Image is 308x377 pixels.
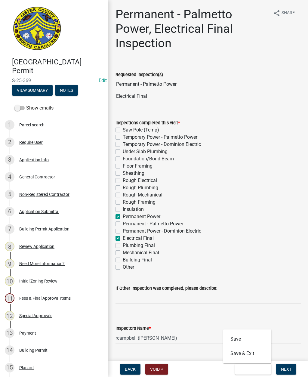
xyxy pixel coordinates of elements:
button: Save [223,332,271,346]
div: General Contractor [19,175,55,179]
label: Rough Framing [123,199,156,206]
label: Sheathing [123,170,144,177]
div: 14 [5,345,14,355]
label: If Other Inspection was completed, please describe: [115,286,217,291]
label: Permanent - Palmetto Power [123,220,183,227]
wm-modal-confirm: Edit Application Number [99,78,107,83]
label: Permanent Power - Dominion Electric [123,227,201,235]
label: Temporary Power - Palmetto Power [123,134,197,141]
span: S-25-369 [12,78,96,83]
label: Rough Plumbing [123,184,158,191]
label: Inspectors Name [115,326,151,331]
div: Application Info [19,158,49,162]
div: Need More Information? [19,261,65,266]
div: Placard [19,366,34,370]
div: Review Application [19,244,54,249]
div: Save & Exit [223,329,271,363]
h4: [GEOGRAPHIC_DATA] Permit [12,58,103,75]
button: shareShare [268,7,300,19]
div: 13 [5,328,14,338]
div: Application Submittal [19,209,59,214]
span: Share [282,10,295,17]
label: Building Final [123,256,152,264]
label: Plumbing Final [123,242,155,249]
div: Fees & Final Approval Items [19,296,71,300]
a: Edit [99,78,107,83]
button: Notes [55,85,78,96]
button: Save & Exit [235,364,271,375]
label: Requested Inspection(s) [115,73,163,77]
div: 8 [5,242,14,251]
label: Floor Framing [123,162,152,170]
h1: Permanent - Palmetto Power, Electrical Final Inspection [115,7,268,51]
div: 7 [5,224,14,234]
div: 2 [5,138,14,147]
div: 4 [5,172,14,182]
div: 5 [5,190,14,199]
div: Initial Zoning Review [19,279,57,283]
div: Building Permit Application [19,227,69,231]
label: Insulation [123,206,144,213]
button: View Summary [12,85,53,96]
label: Inspections completed this visit [115,121,180,125]
label: Permanent Power [123,213,160,220]
label: Foundation/Bond Beam [123,155,174,162]
span: Next [281,367,291,372]
wm-modal-confirm: Summary [12,88,53,93]
span: Back [125,367,136,372]
label: Rough Electrical [123,177,157,184]
label: Mechanical Final [123,249,159,256]
div: 11 [5,293,14,303]
img: Jasper County, South Carolina [12,6,62,51]
label: Rough Mechanical [123,191,162,199]
div: 15 [5,363,14,372]
div: 1 [5,120,14,130]
div: 12 [5,311,14,320]
div: 6 [5,207,14,216]
div: 3 [5,155,14,165]
div: 9 [5,259,14,268]
div: Non-Registered Contractor [19,192,69,196]
span: Save & Exit [240,367,263,372]
label: Saw Pole (Temp) [123,126,159,134]
div: Parcel search [19,123,45,127]
div: Building Permit [19,348,48,352]
button: Back [120,364,140,375]
label: Temporary Power - Dominion Electric [123,141,201,148]
label: Electrical Final [123,235,154,242]
i: share [273,10,280,17]
div: Special Approvals [19,314,52,318]
label: Other [123,264,134,271]
div: Require User [19,140,43,144]
button: Save & Exit [223,346,271,361]
button: Void [145,364,168,375]
div: 10 [5,276,14,286]
wm-modal-confirm: Notes [55,88,78,93]
button: Next [276,364,296,375]
label: Under Slab Plumbing [123,148,168,155]
label: Show emails [14,104,54,112]
div: Payment [19,331,36,335]
span: Void [150,367,160,372]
